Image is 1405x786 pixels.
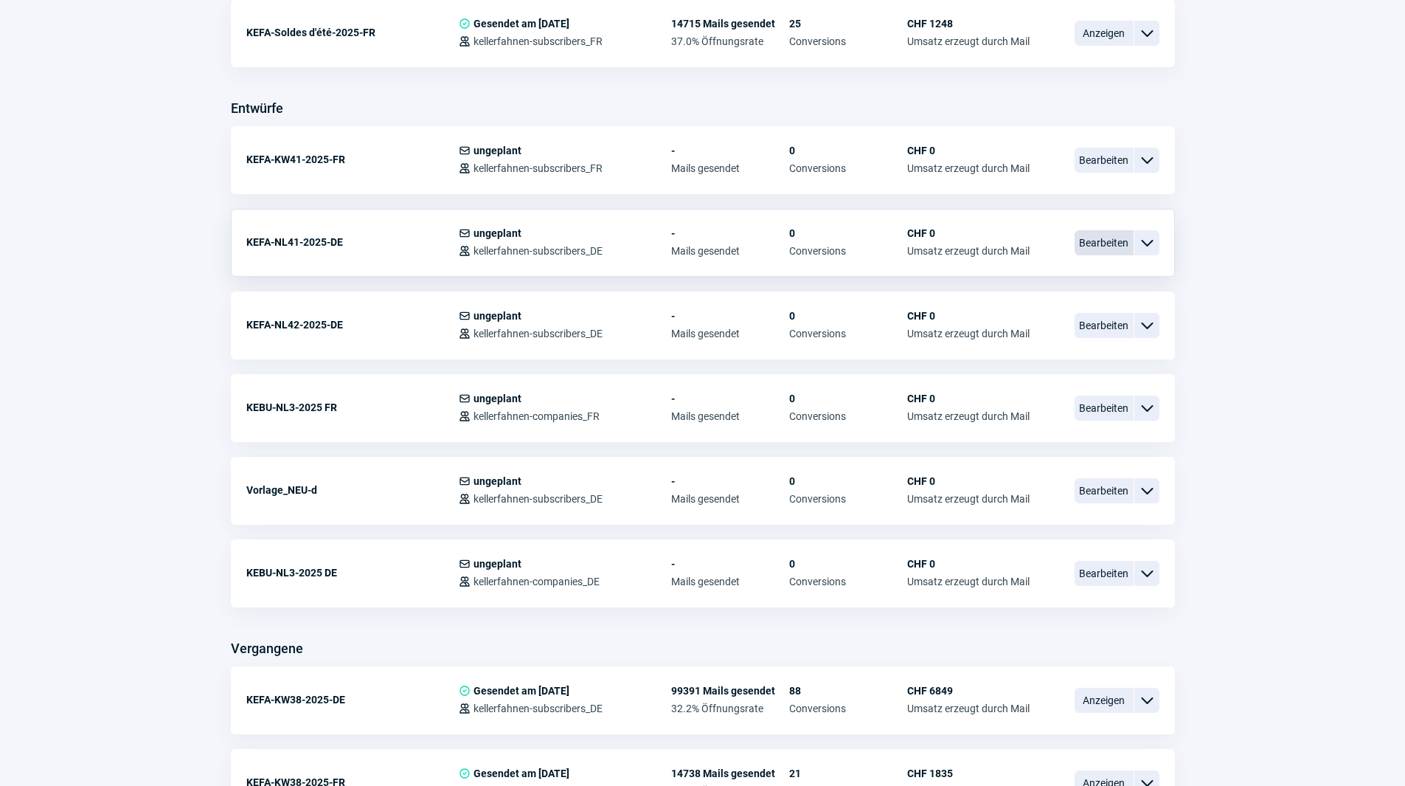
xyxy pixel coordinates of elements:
span: Conversions [789,703,907,714]
span: Bearbeiten [1075,478,1134,503]
span: Conversions [789,245,907,257]
span: CHF 1835 [907,768,1030,779]
span: kellerfahnen-subscribers_FR [473,35,603,47]
div: KEFA-Soldes d'été-2025-FR [246,18,459,47]
span: Umsatz erzeugt durch Mail [907,493,1030,505]
span: CHF 1248 [907,18,1030,30]
span: Bearbeiten [1075,313,1134,338]
span: - [671,310,789,322]
h3: Entwürfe [231,97,283,120]
span: Conversions [789,328,907,339]
span: Mails gesendet [671,493,789,505]
span: Mails gesendet [671,576,789,587]
span: Conversions [789,410,907,422]
span: kellerfahnen-companies_DE [473,576,600,587]
h3: Vergangene [231,637,303,661]
span: Anzeigen [1075,688,1134,713]
span: CHF 0 [907,227,1030,239]
span: kellerfahnen-subscribers_DE [473,328,603,339]
span: CHF 0 [907,145,1030,156]
span: 0 [789,393,907,404]
div: KEBU-NL3-2025 FR [246,393,459,422]
span: Umsatz erzeugt durch Mail [907,576,1030,587]
span: 0 [789,145,907,156]
div: KEFA-KW41-2025-FR [246,145,459,174]
span: Umsatz erzeugt durch Mail [907,703,1030,714]
span: - [671,475,789,487]
span: 0 [789,475,907,487]
span: ungeplant [473,475,521,487]
span: 0 [789,558,907,570]
span: Gesendet am [DATE] [473,685,569,697]
span: Mails gesendet [671,245,789,257]
span: ungeplant [473,558,521,570]
span: CHF 0 [907,475,1030,487]
span: CHF 0 [907,310,1030,322]
div: KEBU-NL3-2025 DE [246,558,459,587]
div: Vorlage_NEU-d [246,475,459,505]
span: 0 [789,310,907,322]
span: ungeplant [473,145,521,156]
span: - [671,393,789,404]
span: Mails gesendet [671,328,789,339]
span: Gesendet am [DATE] [473,18,569,30]
span: Mails gesendet [671,410,789,422]
span: ungeplant [473,393,521,404]
span: Mails gesendet [671,162,789,174]
span: Umsatz erzeugt durch Mail [907,35,1030,47]
span: kellerfahnen-subscribers_DE [473,703,603,714]
span: 14738 Mails gesendet [671,768,789,779]
span: kellerfahnen-companies_FR [473,410,600,422]
span: 25 [789,18,907,30]
span: 88 [789,685,907,697]
span: Conversions [789,35,907,47]
span: Bearbeiten [1075,148,1134,173]
span: 0 [789,227,907,239]
span: 99391 Mails gesendet [671,685,789,697]
span: Umsatz erzeugt durch Mail [907,245,1030,257]
span: 14715 Mails gesendet [671,18,789,30]
div: KEFA-NL42-2025-DE [246,310,459,339]
span: Gesendet am [DATE] [473,768,569,779]
span: Conversions [789,162,907,174]
span: Anzeigen [1075,21,1134,46]
div: KEFA-KW38-2025-DE [246,685,459,714]
span: 37.0% Öffnungsrate [671,35,789,47]
span: - [671,145,789,156]
span: kellerfahnen-subscribers_DE [473,493,603,505]
span: Bearbeiten [1075,396,1134,421]
span: Bearbeiten [1075,230,1134,255]
span: kellerfahnen-subscribers_DE [473,245,603,257]
span: CHF 6849 [907,685,1030,697]
span: CHF 0 [907,393,1030,404]
span: 21 [789,768,907,779]
span: 32.2% Öffnungsrate [671,703,789,714]
span: CHF 0 [907,558,1030,570]
span: - [671,558,789,570]
span: Bearbeiten [1075,561,1134,586]
span: Umsatz erzeugt durch Mail [907,410,1030,422]
span: Umsatz erzeugt durch Mail [907,328,1030,339]
span: ungeplant [473,310,521,322]
span: Umsatz erzeugt durch Mail [907,162,1030,174]
span: Conversions [789,493,907,505]
span: Conversions [789,576,907,587]
span: - [671,227,789,239]
span: ungeplant [473,227,521,239]
span: kellerfahnen-subscribers_FR [473,162,603,174]
div: KEFA-NL41-2025-DE [246,227,459,257]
